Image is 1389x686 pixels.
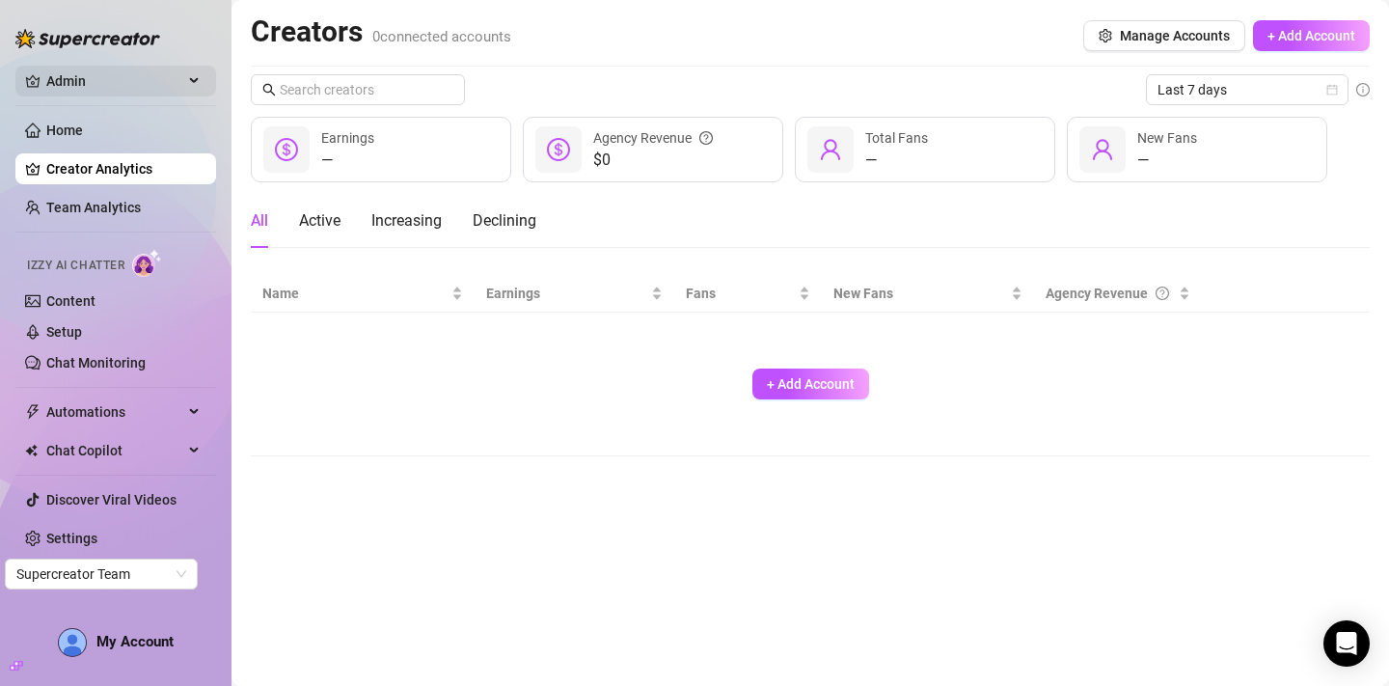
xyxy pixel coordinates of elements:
[547,138,570,161] span: dollar-circle
[699,127,713,149] span: question-circle
[593,127,713,149] div: Agency Revenue
[674,275,822,313] th: Fans
[46,355,146,370] a: Chat Monitoring
[16,560,186,589] span: Supercreator Team
[833,283,1007,304] span: New Fans
[262,283,448,304] span: Name
[819,138,842,161] span: user
[593,149,713,172] span: $0
[372,28,511,45] span: 0 connected accounts
[10,659,23,672] span: build
[371,209,442,233] div: Increasing
[1326,84,1338,96] span: calendar
[1356,83,1370,96] span: info-circle
[46,200,141,215] a: Team Analytics
[15,29,160,48] img: logo-BBDzfeDw.svg
[1137,130,1197,146] span: New Fans
[280,79,438,100] input: Search creators
[822,275,1034,313] th: New Fans
[767,376,855,392] span: + Add Account
[46,397,183,427] span: Automations
[27,257,124,275] span: Izzy AI Chatter
[262,83,276,96] span: search
[1267,28,1355,43] span: + Add Account
[251,14,511,50] h2: Creators
[1323,620,1370,667] div: Open Intercom Messenger
[1083,20,1245,51] button: Manage Accounts
[46,531,97,546] a: Settings
[46,324,82,340] a: Setup
[46,123,83,138] a: Home
[321,130,374,146] span: Earnings
[1253,20,1370,51] button: + Add Account
[1157,75,1337,104] span: Last 7 days
[1091,138,1114,161] span: user
[1046,283,1175,304] div: Agency Revenue
[59,629,86,656] img: AD_cMMTxCeTpmN1d5MnKJ1j-_uXZCpTKapSSqNGg4PyXtR_tCW7gZXTNmFz2tpVv9LSyNV7ff1CaS4f4q0HLYKULQOwoM5GQR...
[46,153,201,184] a: Creator Analytics
[299,209,340,233] div: Active
[46,293,95,309] a: Content
[25,404,41,420] span: thunderbolt
[865,130,928,146] span: Total Fans
[752,369,869,399] button: + Add Account
[46,492,177,508] a: Discover Viral Videos
[1156,283,1169,304] span: question-circle
[251,275,475,313] th: Name
[25,444,38,457] img: Chat Copilot
[1137,149,1197,172] div: —
[132,249,162,277] img: AI Chatter
[475,275,674,313] th: Earnings
[251,209,268,233] div: All
[275,138,298,161] span: dollar-circle
[865,149,928,172] div: —
[25,73,41,89] span: crown
[686,283,795,304] span: Fans
[46,435,183,466] span: Chat Copilot
[321,149,374,172] div: —
[1099,29,1112,42] span: setting
[1120,28,1230,43] span: Manage Accounts
[96,633,174,650] span: My Account
[46,66,183,96] span: Admin
[473,209,536,233] div: Declining
[486,283,647,304] span: Earnings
